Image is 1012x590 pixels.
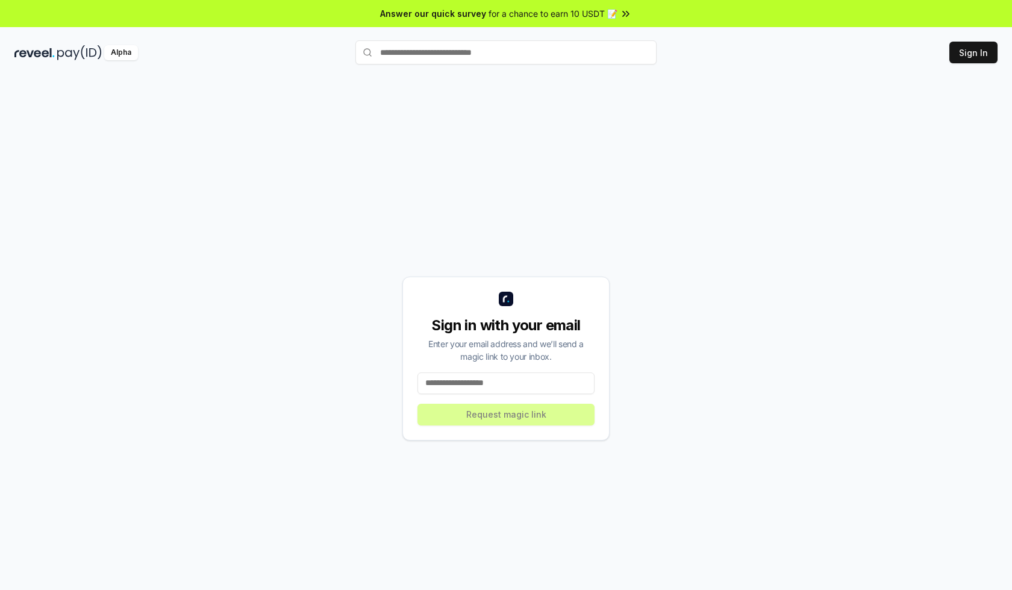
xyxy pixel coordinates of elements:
[14,45,55,60] img: reveel_dark
[417,316,595,335] div: Sign in with your email
[499,292,513,306] img: logo_small
[489,7,617,20] span: for a chance to earn 10 USDT 📝
[57,45,102,60] img: pay_id
[949,42,998,63] button: Sign In
[104,45,138,60] div: Alpha
[380,7,486,20] span: Answer our quick survey
[417,337,595,363] div: Enter your email address and we’ll send a magic link to your inbox.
